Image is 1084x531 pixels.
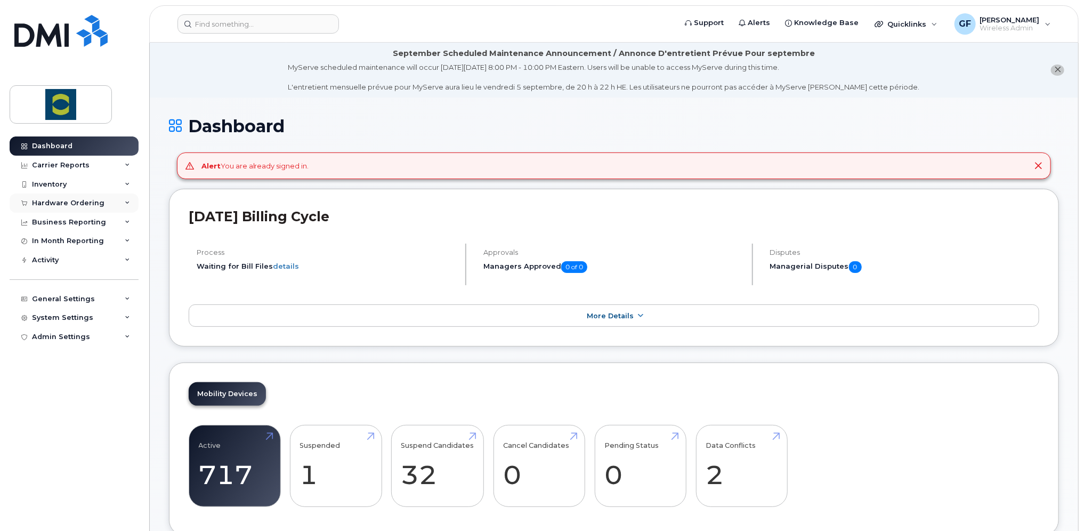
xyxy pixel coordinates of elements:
a: Suspend Candidates 32 [401,431,474,501]
a: Suspended 1 [300,431,372,501]
h4: Disputes [770,248,1039,256]
a: Mobility Devices [189,382,266,406]
a: Active 717 [199,431,271,501]
div: You are already signed in. [201,161,309,171]
a: Cancel Candidates 0 [503,431,575,501]
h1: Dashboard [169,117,1059,135]
div: September Scheduled Maintenance Announcement / Annonce D'entretient Prévue Pour septembre [393,48,815,59]
a: Data Conflicts 2 [706,431,778,501]
h5: Managers Approved [483,261,743,273]
li: Waiting for Bill Files [197,261,456,271]
strong: Alert [201,162,221,170]
h2: [DATE] Billing Cycle [189,208,1039,224]
span: More Details [587,312,634,320]
h4: Approvals [483,248,743,256]
span: 0 of 0 [561,261,587,273]
a: details [273,262,299,270]
a: Pending Status 0 [604,431,676,501]
span: 0 [849,261,862,273]
h4: Process [197,248,456,256]
h5: Managerial Disputes [770,261,1039,273]
button: close notification [1051,65,1064,76]
div: MyServe scheduled maintenance will occur [DATE][DATE] 8:00 PM - 10:00 PM Eastern. Users will be u... [288,62,920,92]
